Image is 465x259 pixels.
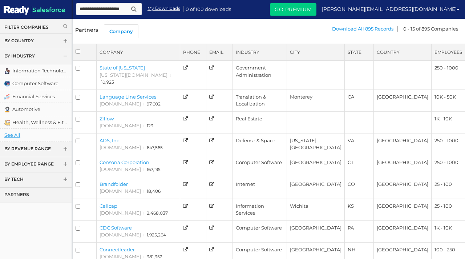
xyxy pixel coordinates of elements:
[100,181,128,187] a: Brandfolder
[206,44,233,61] th: Email
[100,138,119,143] a: ADS, Inc
[344,44,373,61] th: State
[233,220,287,242] td: Computer Software
[4,24,67,30] a: Filter Companies
[344,89,373,111] td: CA
[143,232,145,238] span: ι
[287,199,344,220] td: Wichita
[344,177,373,199] td: CO
[373,177,431,199] td: United States
[287,155,344,177] td: Cheshire
[100,116,114,121] a: Zillow
[4,94,10,100] img: financial-services.png
[143,188,145,195] span: ι
[100,94,156,100] a: Language Line Services
[233,111,287,133] td: Real Estate
[147,144,163,151] span: Alexa Rank
[322,4,460,15] a: [PERSON_NAME][EMAIL_ADDRESS][DOMAIN_NAME]
[344,133,373,155] td: VA
[147,101,161,107] span: Alexa Rank
[73,44,96,61] th: Checkmark Box
[4,68,10,74] img: information-technology-and-services.png
[344,155,373,177] td: CT
[100,188,141,194] a: [DOMAIN_NAME]
[287,133,344,155] td: Virginia Beach
[101,79,114,85] span: Alexa Rank
[143,166,145,173] span: ι
[233,199,287,220] td: Information Services
[431,61,465,90] td: 250 - 1000
[233,89,287,111] td: Translation & Localization
[147,123,153,129] span: Alexa Rank
[4,120,10,125] img: health-wellness-fitness.png
[100,247,135,252] a: Connectleader
[287,89,344,111] td: Monterey
[143,210,145,216] span: ι
[143,123,145,129] span: ι
[401,19,460,32] div: 0 - 15 of 895 Companies
[147,5,180,11] a: My Downloads
[4,81,10,87] img: computer-software.png
[233,61,287,90] td: Government Administration
[100,159,149,165] a: Consona Corporation
[431,220,465,242] td: 1K - 10K
[373,220,431,242] td: United States
[431,155,465,177] td: 250 - 1000
[143,101,145,107] span: ι
[287,44,344,61] th: City
[4,5,29,16] img: Salesforce Ready
[100,65,145,71] a: State of [US_STATE]
[270,3,316,16] a: Go Premium
[431,177,465,199] td: 25 - 100
[147,232,166,238] span: Alexa Rank
[344,220,373,242] td: PA
[431,133,465,155] td: 250 - 1000
[233,133,287,155] td: Defense & Space
[180,44,206,61] th: Phone
[186,4,231,13] span: 0 of 100 downloads
[100,72,167,78] a: [US_STATE][DOMAIN_NAME]
[147,188,161,195] span: Alexa Rank
[104,24,138,38] a: Company
[431,111,465,133] td: 1K - 10K
[100,203,117,209] a: Callcap
[373,89,431,111] td: United States
[32,6,65,13] span: Salesforce
[373,133,431,155] td: United States
[100,144,141,150] a: [DOMAIN_NAME]
[147,210,168,216] span: Alexa Rank
[147,166,161,173] span: Alexa Rank
[431,199,465,220] td: 25 - 100
[75,27,98,33] span: Partners
[431,89,465,111] td: 10K - 50K
[100,210,141,216] a: [DOMAIN_NAME]
[373,199,431,220] td: United States
[332,24,394,33] a: Download All 895 Records
[4,107,10,112] img: automotive.png
[100,166,141,172] a: [DOMAIN_NAME]
[373,44,431,61] th: Country
[287,177,344,199] td: Denver
[344,199,373,220] td: KS
[100,123,141,128] a: [DOMAIN_NAME]
[233,155,287,177] td: Computer Software
[100,232,141,238] a: [DOMAIN_NAME]
[96,44,180,61] th: Company
[100,101,141,107] a: [DOMAIN_NAME]
[143,144,145,151] span: ι
[373,155,431,177] td: United States
[287,220,344,242] td: Bloomsburg
[170,72,171,79] span: ι
[233,177,287,199] td: Internet
[100,225,132,231] a: CDC Software
[431,44,465,61] th: Employees
[233,44,287,61] th: Industry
